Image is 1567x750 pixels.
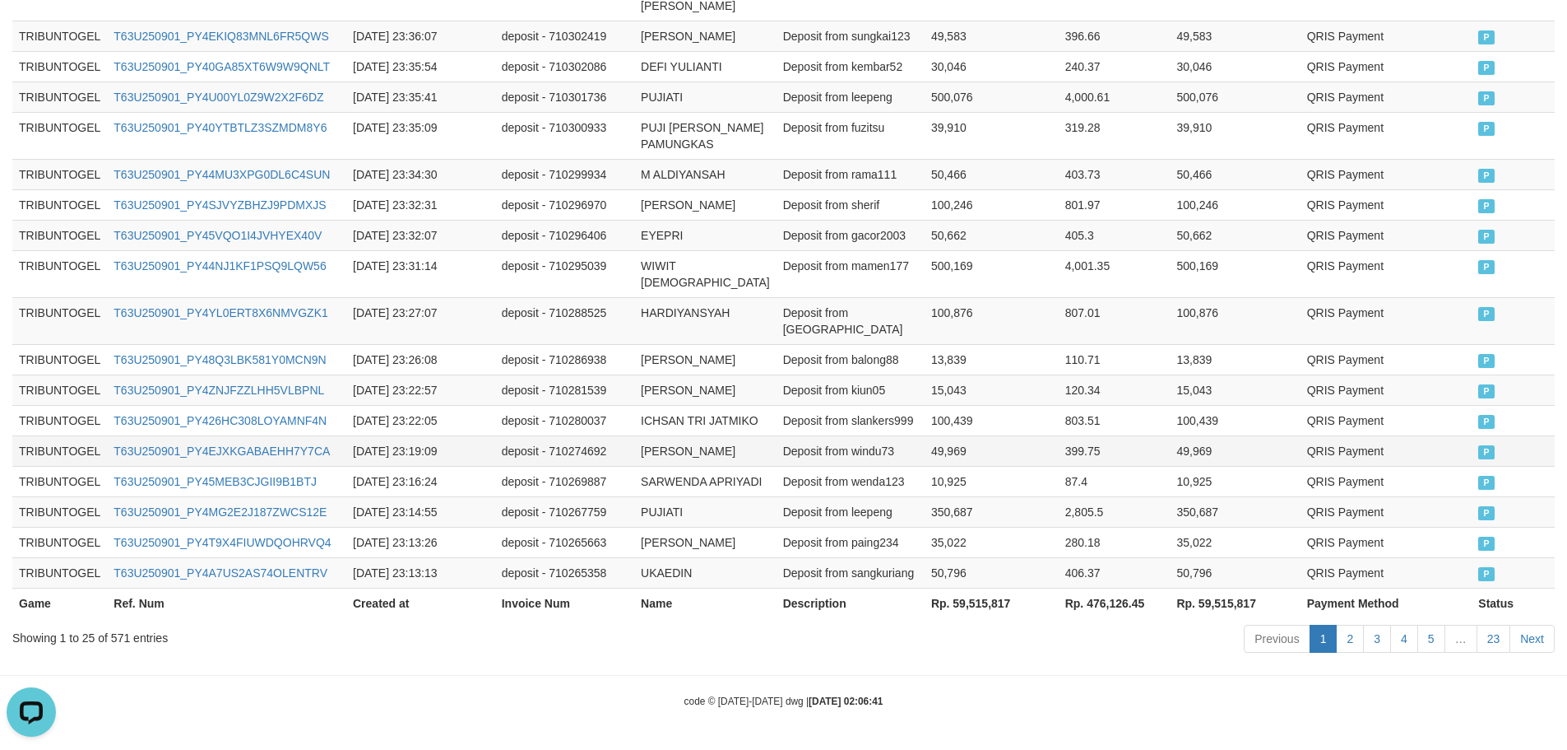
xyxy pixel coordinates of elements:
[12,21,107,51] td: TRIBUNTOGEL
[634,220,777,250] td: EYEPRI
[1170,527,1300,557] td: 35,022
[1300,112,1472,159] td: QRIS Payment
[346,527,495,557] td: [DATE] 23:13:26
[1170,405,1300,436] td: 100,439
[1170,496,1300,527] td: 350,687
[1478,567,1495,581] span: PAID
[12,82,107,112] td: TRIBUNTOGEL
[12,220,107,250] td: TRIBUNTOGEL
[7,7,56,56] button: Open LiveChat chat widget
[1300,557,1472,588] td: QRIS Payment
[634,51,777,82] td: DEFI YULIANTI
[1059,220,1171,250] td: 405.3
[1059,82,1171,112] td: 4,000.61
[684,696,883,707] small: code © [DATE]-[DATE] dwg |
[777,527,925,557] td: Deposit from paing234
[925,220,1059,250] td: 50,662
[1170,21,1300,51] td: 49,583
[346,588,495,618] th: Created at
[12,557,107,588] td: TRIBUNTOGEL
[634,436,777,466] td: [PERSON_NAME]
[1300,344,1472,375] td: QRIS Payment
[346,220,495,250] td: [DATE] 23:32:07
[777,189,925,220] td: Deposit from sherif
[634,344,777,375] td: [PERSON_NAME]
[777,496,925,527] td: Deposit from leepeng
[634,82,777,112] td: PUJIATI
[1059,436,1171,466] td: 399.75
[12,375,107,405] td: TRIBUNTOGEL
[346,250,495,297] td: [DATE] 23:31:14
[12,466,107,496] td: TRIBUNTOGEL
[1300,297,1472,344] td: QRIS Payment
[1300,436,1472,466] td: QRIS Payment
[1059,375,1171,405] td: 120.34
[1478,61,1495,75] span: PAID
[1478,445,1495,459] span: PAID
[114,60,330,73] a: T63U250901_PY40GA85XT6W9W9QNLT
[114,168,330,181] a: T63U250901_PY44MU3XPG0DL6C4SUN
[1300,21,1472,51] td: QRIS Payment
[1478,384,1495,398] span: PAID
[1478,30,1495,44] span: PAID
[346,189,495,220] td: [DATE] 23:32:31
[1170,250,1300,297] td: 500,169
[1170,159,1300,189] td: 50,466
[1300,527,1472,557] td: QRIS Payment
[634,557,777,588] td: UKAEDIN
[495,297,634,344] td: deposit - 710288525
[1059,557,1171,588] td: 406.37
[1444,625,1477,653] a: …
[1336,625,1364,653] a: 2
[1300,159,1472,189] td: QRIS Payment
[925,112,1059,159] td: 39,910
[114,353,326,366] a: T63U250901_PY48Q3LBK581Y0MCN9N
[114,121,327,134] a: T63U250901_PY40YTBTLZ3SZMDM8Y6
[1300,250,1472,297] td: QRIS Payment
[1170,220,1300,250] td: 50,662
[346,557,495,588] td: [DATE] 23:13:13
[1059,588,1171,618] th: Rp. 476,126.45
[495,21,634,51] td: deposit - 710302419
[114,91,323,104] a: T63U250901_PY4U00YL0Z9W2X2F6DZ
[12,405,107,436] td: TRIBUNTOGEL
[1059,527,1171,557] td: 280.18
[1170,557,1300,588] td: 50,796
[114,229,322,242] a: T63U250901_PY45VQO1I4JVHYEX40V
[1478,260,1495,274] span: PAID
[1300,588,1472,618] th: Payment Method
[1390,625,1418,653] a: 4
[777,405,925,436] td: Deposit from slankers999
[107,588,346,618] th: Ref. Num
[495,466,634,496] td: deposit - 710269887
[1478,537,1495,551] span: PAID
[114,198,326,212] a: T63U250901_PY4SJVYZBHZJ9PDMXJS
[1059,466,1171,496] td: 87.4
[12,436,107,466] td: TRIBUNTOGEL
[634,466,777,496] td: SARWENDA APRIYADI
[495,557,634,588] td: deposit - 710265358
[495,159,634,189] td: deposit - 710299934
[634,189,777,220] td: [PERSON_NAME]
[1310,625,1338,653] a: 1
[777,112,925,159] td: Deposit from fuzitsu
[925,557,1059,588] td: 50,796
[1059,297,1171,344] td: 807.01
[1300,496,1472,527] td: QRIS Payment
[1300,82,1472,112] td: QRIS Payment
[1417,625,1445,653] a: 5
[1170,375,1300,405] td: 15,043
[1059,189,1171,220] td: 801.97
[114,306,327,319] a: T63U250901_PY4YL0ERT8X6NMVGZK1
[925,82,1059,112] td: 500,076
[777,466,925,496] td: Deposit from wenda123
[634,250,777,297] td: WIWIT [DEMOGRAPHIC_DATA]
[114,536,331,549] a: T63U250901_PY4T9X4FIUWDQOHRVQ4
[346,466,495,496] td: [DATE] 23:16:24
[634,405,777,436] td: ICHSAN TRI JATMIKO
[1170,466,1300,496] td: 10,925
[1478,415,1495,429] span: PAID
[1300,189,1472,220] td: QRIS Payment
[777,557,925,588] td: Deposit from sangkuriang
[777,297,925,344] td: Deposit from [GEOGRAPHIC_DATA]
